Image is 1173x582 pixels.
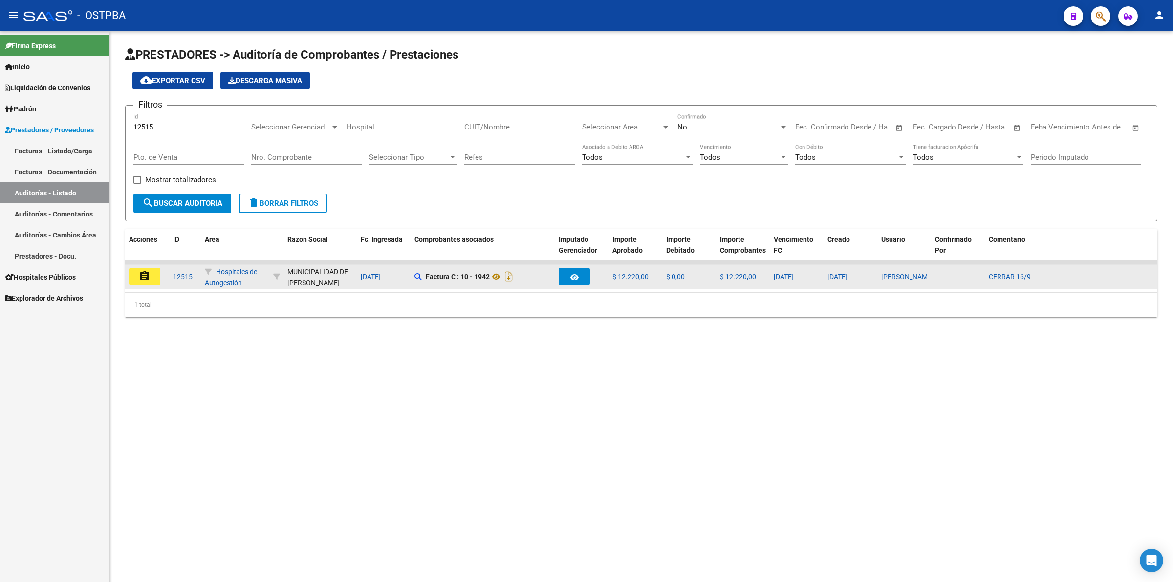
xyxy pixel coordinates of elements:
[1153,9,1165,21] mat-icon: person
[608,229,662,272] datatable-header-cell: Importe Aprobado
[5,83,90,93] span: Liquidación de Convenios
[361,273,381,280] span: [DATE]
[169,229,201,272] datatable-header-cell: ID
[129,236,157,243] span: Acciones
[894,122,905,133] button: Open calendar
[5,293,83,303] span: Explorador de Archivos
[985,229,1156,272] datatable-header-cell: Comentario
[251,123,330,131] span: Seleccionar Gerenciador
[357,229,411,272] datatable-header-cell: Fc. Ingresada
[414,236,494,243] span: Comprobantes asociados
[287,236,328,243] span: Razon Social
[220,72,310,89] button: Descarga Masiva
[426,273,490,280] strong: Factura C : 10 - 1942
[248,199,318,208] span: Borrar Filtros
[248,197,260,209] mat-icon: delete
[666,273,685,280] span: $ 0,00
[1140,549,1163,572] div: Open Intercom Messenger
[555,229,608,272] datatable-header-cell: Imputado Gerenciador
[201,229,269,272] datatable-header-cell: Area
[877,229,931,272] datatable-header-cell: Usuario
[1012,122,1023,133] button: Open calendar
[677,123,687,131] span: No
[989,273,1031,280] span: CERRAR 16/9
[173,273,193,280] span: 12515
[666,236,695,255] span: Importe Debitado
[913,153,934,162] span: Todos
[774,273,794,280] span: [DATE]
[881,236,905,243] span: Usuario
[844,123,891,131] input: Fecha fin
[283,229,357,272] datatable-header-cell: Razon Social
[935,236,972,255] span: Confirmado Por
[140,76,205,85] span: Exportar CSV
[220,72,310,89] app-download-masive: Descarga masiva de comprobantes (adjuntos)
[132,72,213,89] button: Exportar CSV
[8,9,20,21] mat-icon: menu
[881,273,934,280] span: [PERSON_NAME]
[716,229,770,272] datatable-header-cell: Importe Comprobantes
[5,272,76,282] span: Hospitales Públicos
[140,74,152,86] mat-icon: cloud_download
[205,268,257,287] span: Hospitales de Autogestión
[662,229,716,272] datatable-header-cell: Importe Debitado
[125,48,458,62] span: PRESTADORES -> Auditoría de Comprobantes / Prestaciones
[827,236,850,243] span: Creado
[139,270,151,282] mat-icon: assignment
[913,123,953,131] input: Fecha inicio
[125,229,169,272] datatable-header-cell: Acciones
[770,229,824,272] datatable-header-cell: Vencimiento FC
[559,236,597,255] span: Imputado Gerenciador
[582,123,661,131] span: Seleccionar Area
[5,125,94,135] span: Prestadores / Proveedores
[77,5,126,26] span: - OSTPBA
[774,236,813,255] span: Vencimiento FC
[827,273,847,280] span: [DATE]
[700,153,720,162] span: Todos
[1130,122,1142,133] button: Open calendar
[239,194,327,213] button: Borrar Filtros
[205,236,219,243] span: Area
[720,236,766,255] span: Importe Comprobantes
[5,41,56,51] span: Firma Express
[145,174,216,186] span: Mostrar totalizadores
[287,266,353,289] div: MUNICIPALIDAD DE [PERSON_NAME]
[287,266,353,287] div: - 30999006058
[361,236,403,243] span: Fc. Ingresada
[142,199,222,208] span: Buscar Auditoria
[173,236,179,243] span: ID
[133,194,231,213] button: Buscar Auditoria
[411,229,555,272] datatable-header-cell: Comprobantes asociados
[133,98,167,111] h3: Filtros
[502,269,515,284] i: Descargar documento
[142,197,154,209] mat-icon: search
[824,229,877,272] datatable-header-cell: Creado
[989,236,1025,243] span: Comentario
[720,273,756,280] span: $ 12.220,00
[5,62,30,72] span: Inicio
[795,153,816,162] span: Todos
[369,153,448,162] span: Seleccionar Tipo
[612,273,649,280] span: $ 12.220,00
[228,76,302,85] span: Descarga Masiva
[582,153,603,162] span: Todos
[612,236,643,255] span: Importe Aprobado
[961,123,1009,131] input: Fecha fin
[125,293,1157,317] div: 1 total
[5,104,36,114] span: Padrón
[931,229,985,272] datatable-header-cell: Confirmado Por
[795,123,835,131] input: Fecha inicio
